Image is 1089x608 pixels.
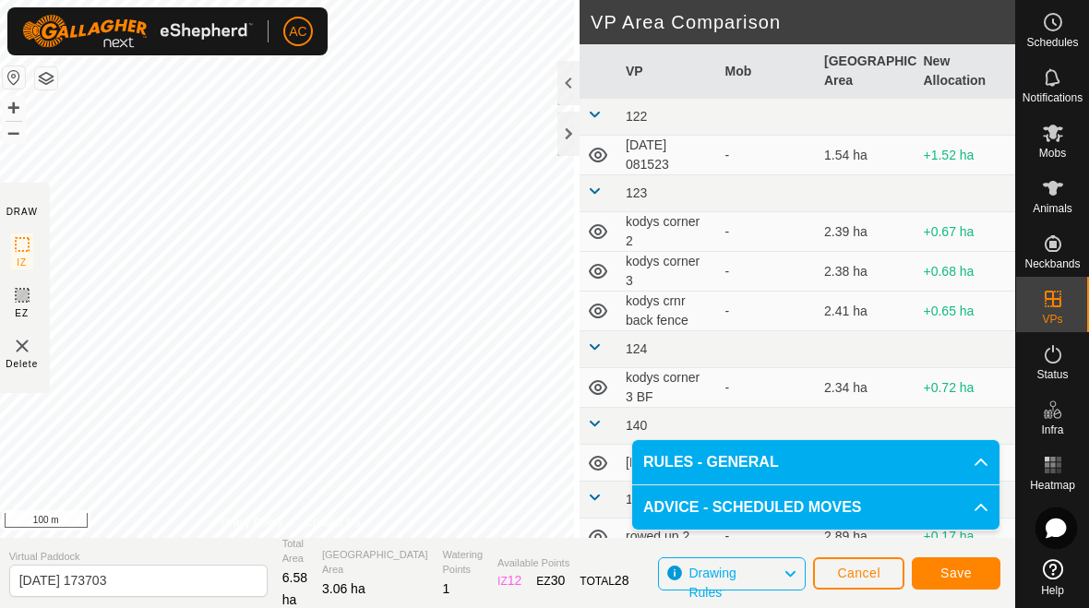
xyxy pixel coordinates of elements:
span: 1 [443,581,450,596]
span: Delete [6,357,38,371]
span: Mobs [1039,148,1066,159]
span: 122 [626,109,647,124]
span: Heatmap [1030,480,1075,491]
div: - [725,222,810,242]
td: rowed up 2 [618,519,718,555]
div: IZ [497,571,521,590]
td: kodys corner 3 [618,252,718,292]
span: RULES - GENERAL [643,451,779,473]
span: 12 [508,573,522,588]
td: 2.34 ha [817,368,916,408]
div: - [725,302,810,321]
td: 1.54 ha [817,136,916,175]
button: Map Layers [35,67,57,89]
span: Save [940,566,972,580]
span: Infra [1041,424,1063,435]
p-accordion-header: RULES - GENERAL [632,440,999,484]
td: 2.38 ha [817,252,916,292]
span: 141 [626,492,647,507]
span: Drawing Rules [688,566,736,600]
td: +0.68 ha [916,252,1016,292]
h2: VP Area Comparison [591,11,1015,33]
td: [DATE] [618,445,718,482]
div: TOTAL [580,571,628,590]
p-accordion-header: ADVICE - SCHEDULED MOVES [632,485,999,530]
td: +0.72 ha [916,368,1016,408]
span: 124 [626,341,647,356]
span: Animals [1033,203,1072,214]
div: - [725,262,810,281]
th: [GEOGRAPHIC_DATA] Area [817,44,916,99]
a: Help [1016,552,1089,603]
div: DRAW [6,205,38,219]
div: - [725,527,810,546]
span: Notifications [1023,92,1083,103]
div: - [725,378,810,398]
button: – [3,121,25,143]
th: Mob [718,44,818,99]
span: Watering Points [443,547,484,578]
div: - [725,146,810,165]
th: New Allocation [916,44,1016,99]
span: 30 [551,573,566,588]
span: [GEOGRAPHIC_DATA] Area [322,547,428,578]
span: 123 [626,185,647,200]
button: Reset Map [3,66,25,89]
span: 3.06 ha [322,581,365,596]
td: [DATE] 081523 [618,136,718,175]
img: Gallagher Logo [22,15,253,48]
span: VPs [1042,314,1062,325]
button: Cancel [813,557,904,590]
span: IZ [17,256,27,269]
td: kodys crnr back fence [618,292,718,331]
td: 2.41 ha [817,292,916,331]
span: Help [1041,585,1064,596]
td: +0.17 ha [916,519,1016,555]
span: Schedules [1026,37,1078,48]
td: +0.65 ha [916,292,1016,331]
a: Contact Us [305,514,360,531]
a: Privacy Policy [214,514,283,531]
td: kodys corner 2 [618,212,718,252]
span: Virtual Paddock [9,549,268,565]
td: 2.39 ha [817,212,916,252]
th: VP [618,44,718,99]
button: Save [912,557,1000,590]
td: 2.89 ha [817,519,916,555]
span: Neckbands [1024,258,1080,269]
span: EZ [15,306,29,320]
span: ADVICE - SCHEDULED MOVES [643,496,861,519]
span: Total Area [282,536,307,566]
span: 140 [626,418,647,433]
span: Cancel [837,566,880,580]
span: Available Points [497,555,628,571]
span: 28 [615,573,629,588]
span: AC [289,22,306,42]
div: EZ [536,571,565,590]
button: + [3,97,25,119]
img: VP [11,335,33,357]
td: +0.67 ha [916,212,1016,252]
span: Status [1036,369,1068,380]
td: kodys corner 3 BF [618,368,718,408]
span: 6.58 ha [282,570,307,607]
td: +1.52 ha [916,136,1016,175]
